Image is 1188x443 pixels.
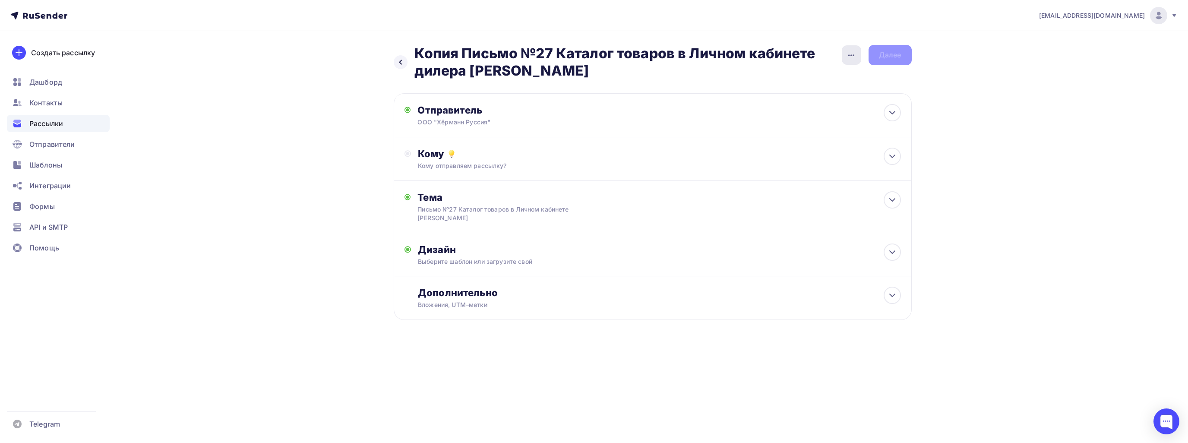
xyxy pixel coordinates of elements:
div: Письмо №27 Каталог товаров в Личном кабинете [PERSON_NAME] [417,205,571,222]
div: Дополнительно [418,287,900,299]
a: Контакты [7,94,110,111]
span: Дашборд [29,77,62,87]
span: Рассылки [29,118,63,129]
span: Telegram [29,419,60,429]
span: Шаблоны [29,160,62,170]
span: Контакты [29,98,63,108]
div: Кому отправляем рассылку? [418,161,853,170]
a: Рассылки [7,115,110,132]
div: Выберите шаблон или загрузите свой [418,257,853,266]
h2: Копия Письмо №27 Каталог товаров в Личном кабинете дилера [PERSON_NAME] [414,45,841,79]
div: Дизайн [418,244,900,256]
a: Формы [7,198,110,215]
span: Отправители [29,139,75,149]
span: [EMAIL_ADDRESS][DOMAIN_NAME] [1039,11,1145,20]
a: Отправители [7,136,110,153]
a: Дашборд [7,73,110,91]
div: Вложения, UTM–метки [418,301,853,309]
span: Формы [29,201,55,212]
div: Создать рассылку [31,47,95,58]
span: Интеграции [29,180,71,191]
div: ООО "Хёрманн Руссия" [417,118,586,127]
span: API и SMTP [29,222,68,232]
a: [EMAIL_ADDRESS][DOMAIN_NAME] [1039,7,1178,24]
div: Кому [418,148,900,160]
span: Помощь [29,243,59,253]
div: Отправитель [417,104,604,116]
a: Шаблоны [7,156,110,174]
div: Тема [417,191,588,203]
